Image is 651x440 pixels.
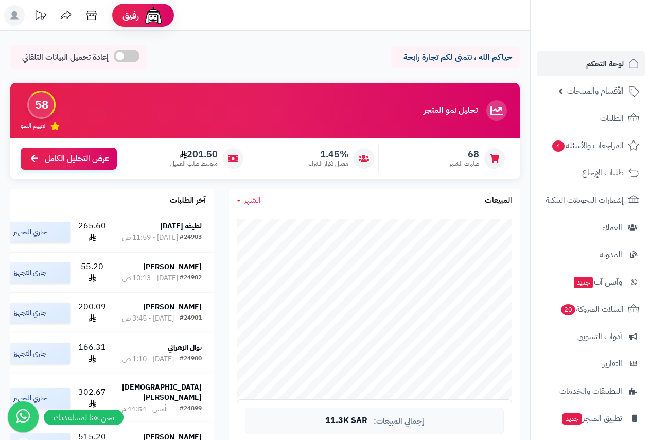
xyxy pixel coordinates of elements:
[561,304,575,315] span: 20
[74,253,110,293] td: 55.20
[180,273,202,284] div: #24902
[552,140,565,152] span: 4
[122,404,166,414] div: أمس - 11:54 م
[180,313,202,324] div: #24901
[180,354,202,364] div: #24900
[244,194,261,206] span: الشهر
[122,273,178,284] div: [DATE] - 10:13 ص
[180,404,202,414] div: #24899
[170,196,206,205] h3: آخر الطلبات
[122,9,139,22] span: رفيق
[27,5,53,28] a: تحديثات المنصة
[577,329,622,344] span: أدوات التسويق
[537,270,645,294] a: وآتس آبجديد
[122,233,178,243] div: [DATE] - 11:59 ص
[45,153,109,165] span: عرض التحليل الكامل
[237,195,261,206] a: الشهر
[74,333,110,374] td: 166.31
[449,149,479,160] span: 68
[537,351,645,376] a: التقارير
[74,293,110,333] td: 200.09
[449,160,479,168] span: طلبات الشهر
[561,411,622,426] span: تطبيق المتجر
[143,261,202,272] strong: [PERSON_NAME]
[160,221,202,232] strong: لطيفه [DATE]
[485,196,512,205] h3: المبيعات
[180,233,202,243] div: #24903
[424,106,478,115] h3: تحليل نمو المتجر
[537,215,645,240] a: العملاء
[537,324,645,349] a: أدوات التسويق
[309,149,348,160] span: 1.45%
[122,382,202,403] strong: [DEMOGRAPHIC_DATA][PERSON_NAME]
[560,302,624,316] span: السلات المتروكة
[537,133,645,158] a: المراجعات والأسئلة4
[574,277,593,288] span: جديد
[309,160,348,168] span: معدل تكرار الشراء
[537,161,645,185] a: طلبات الإرجاع
[562,413,582,425] span: جديد
[546,193,624,207] span: إشعارات التحويلات البنكية
[582,166,624,180] span: طلبات الإرجاع
[143,5,164,26] img: ai-face.png
[567,84,624,98] span: الأقسام والمنتجات
[74,212,110,252] td: 265.60
[602,220,622,235] span: العملاء
[600,248,622,262] span: المدونة
[600,111,624,126] span: الطلبات
[537,106,645,131] a: الطلبات
[143,302,202,312] strong: [PERSON_NAME]
[537,297,645,322] a: السلات المتروكة20
[122,313,174,324] div: [DATE] - 3:45 ص
[573,275,622,289] span: وآتس آب
[74,374,110,423] td: 302.67
[603,357,622,371] span: التقارير
[21,148,117,170] a: عرض التحليل الكامل
[537,51,645,76] a: لوحة التحكم
[399,51,512,63] p: حياكم الله ، نتمنى لكم تجارة رابحة
[537,188,645,213] a: إشعارات التحويلات البنكية
[170,160,218,168] span: متوسط طلب العميل
[325,416,367,426] span: 11.3K SAR
[21,121,45,130] span: تقييم النمو
[170,149,218,160] span: 201.50
[559,384,622,398] span: التطبيقات والخدمات
[551,138,624,153] span: المراجعات والأسئلة
[537,379,645,403] a: التطبيقات والخدمات
[537,406,645,431] a: تطبيق المتجرجديد
[168,342,202,353] strong: نوال الزهراني
[537,242,645,267] a: المدونة
[22,51,109,63] span: إعادة تحميل البيانات التلقائي
[122,354,174,364] div: [DATE] - 1:10 ص
[586,57,624,71] span: لوحة التحكم
[374,417,424,426] span: إجمالي المبيعات:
